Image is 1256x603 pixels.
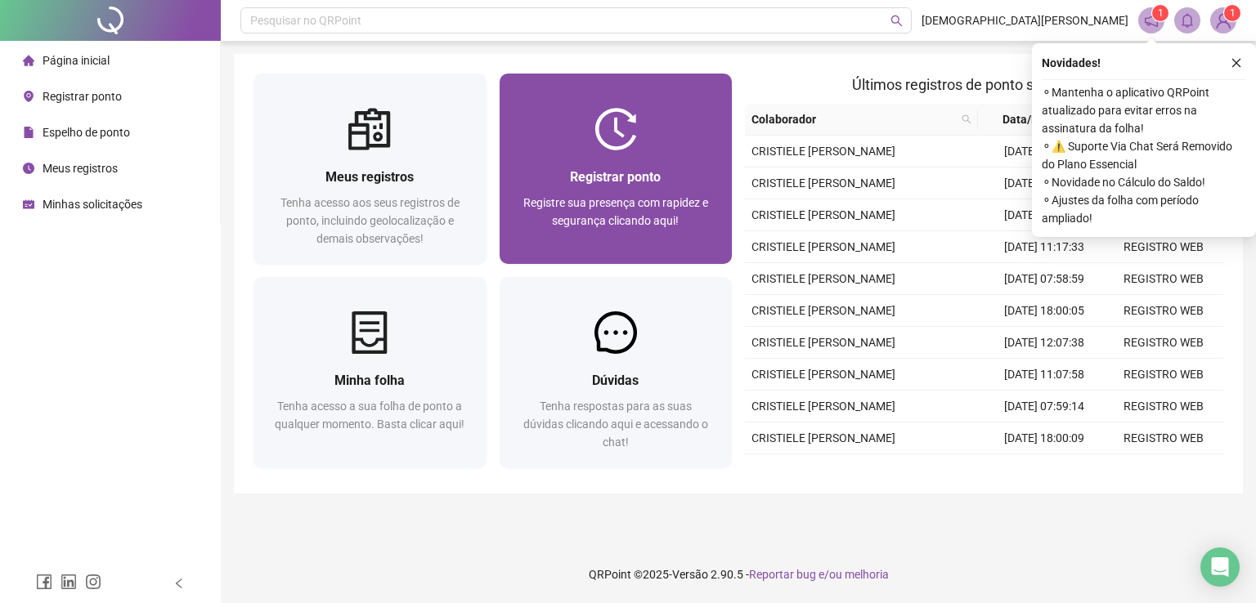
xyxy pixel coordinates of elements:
[36,574,52,590] span: facebook
[221,546,1256,603] footer: QRPoint © 2025 - 2.90.5 -
[173,578,185,589] span: left
[958,107,975,132] span: search
[1042,191,1246,227] span: ⚬ Ajustes da folha com período ampliado!
[43,126,130,139] span: Espelho de ponto
[280,196,460,245] span: Tenha acesso aos seus registros de ponto, incluindo geolocalização e demais observações!
[1231,57,1242,69] span: close
[922,11,1128,29] span: [DEMOGRAPHIC_DATA][PERSON_NAME]
[1230,7,1236,19] span: 1
[985,327,1104,359] td: [DATE] 12:07:38
[985,136,1104,167] td: [DATE] 07:57:53
[985,422,1104,454] td: [DATE] 18:00:09
[978,104,1094,136] th: Data/Hora
[962,114,971,124] span: search
[751,240,895,253] span: CRISTIELE [PERSON_NAME]
[1224,5,1240,21] sup: Atualize o seu contato no menu Meus Dados
[751,336,895,349] span: CRISTIELE [PERSON_NAME]
[751,208,895,221] span: CRISTIELE [PERSON_NAME]
[523,196,708,227] span: Registre sua presença com rapidez e segurança clicando aqui!
[1144,13,1159,28] span: notification
[1180,13,1195,28] span: bell
[852,76,1116,93] span: Últimos registros de ponto sincronizados
[1042,83,1246,137] span: ⚬ Mantenha o aplicativo QRPoint atualizado para evitar erros na assinatura da folha!
[23,55,34,66] span: home
[275,400,464,431] span: Tenha acesso a sua folha de ponto a qualquer momento. Basta clicar aqui!
[985,199,1104,231] td: [DATE] 12:17:48
[890,15,903,27] span: search
[23,91,34,102] span: environment
[1104,231,1223,263] td: REGISTRO WEB
[500,277,733,467] a: DúvidasTenha respostas para as suas dúvidas clicando aqui e acessando o chat!
[500,74,733,264] a: Registrar pontoRegistre sua presença com rapidez e segurança clicando aqui!
[1042,173,1246,191] span: ⚬ Novidade no Cálculo do Saldo!
[751,145,895,158] span: CRISTIELE [PERSON_NAME]
[253,74,487,264] a: Meus registrosTenha acesso aos seus registros de ponto, incluindo geolocalização e demais observa...
[570,169,661,185] span: Registrar ponto
[985,263,1104,295] td: [DATE] 07:58:59
[61,574,77,590] span: linkedin
[23,199,34,210] span: schedule
[1104,454,1223,486] td: REGISTRO WEB
[985,454,1104,486] td: [DATE] 12:07:25
[751,368,895,381] span: CRISTIELE [PERSON_NAME]
[751,400,895,413] span: CRISTIELE [PERSON_NAME]
[751,176,895,190] span: CRISTIELE [PERSON_NAME]
[334,373,405,388] span: Minha folha
[325,169,414,185] span: Meus registros
[749,568,889,581] span: Reportar bug e/ou melhoria
[23,127,34,138] span: file
[592,373,639,388] span: Dúvidas
[751,110,955,128] span: Colaborador
[1200,547,1240,587] div: Open Intercom Messenger
[985,167,1104,199] td: [DATE] 18:00:04
[1104,295,1223,327] td: REGISTRO WEB
[985,110,1074,128] span: Data/Hora
[1104,422,1223,454] td: REGISTRO WEB
[985,295,1104,327] td: [DATE] 18:00:05
[751,272,895,285] span: CRISTIELE [PERSON_NAME]
[751,304,895,317] span: CRISTIELE [PERSON_NAME]
[1104,327,1223,359] td: REGISTRO WEB
[85,574,101,590] span: instagram
[253,277,487,467] a: Minha folhaTenha acesso a sua folha de ponto a qualquer momento. Basta clicar aqui!
[43,54,110,67] span: Página inicial
[1211,8,1236,33] img: 89786
[1104,263,1223,295] td: REGISTRO WEB
[43,162,118,175] span: Meus registros
[985,231,1104,263] td: [DATE] 11:17:33
[672,568,708,581] span: Versão
[1104,391,1223,422] td: REGISTRO WEB
[985,391,1104,422] td: [DATE] 07:59:14
[43,198,142,211] span: Minhas solicitações
[1104,359,1223,391] td: REGISTRO WEB
[23,163,34,174] span: clock-circle
[1042,137,1246,173] span: ⚬ ⚠️ Suporte Via Chat Será Removido do Plano Essencial
[1042,54,1101,72] span: Novidades !
[523,400,708,449] span: Tenha respostas para as suas dúvidas clicando aqui e acessando o chat!
[1152,5,1169,21] sup: 1
[1158,7,1164,19] span: 1
[985,359,1104,391] td: [DATE] 11:07:58
[43,90,122,103] span: Registrar ponto
[751,431,895,444] span: CRISTIELE [PERSON_NAME]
